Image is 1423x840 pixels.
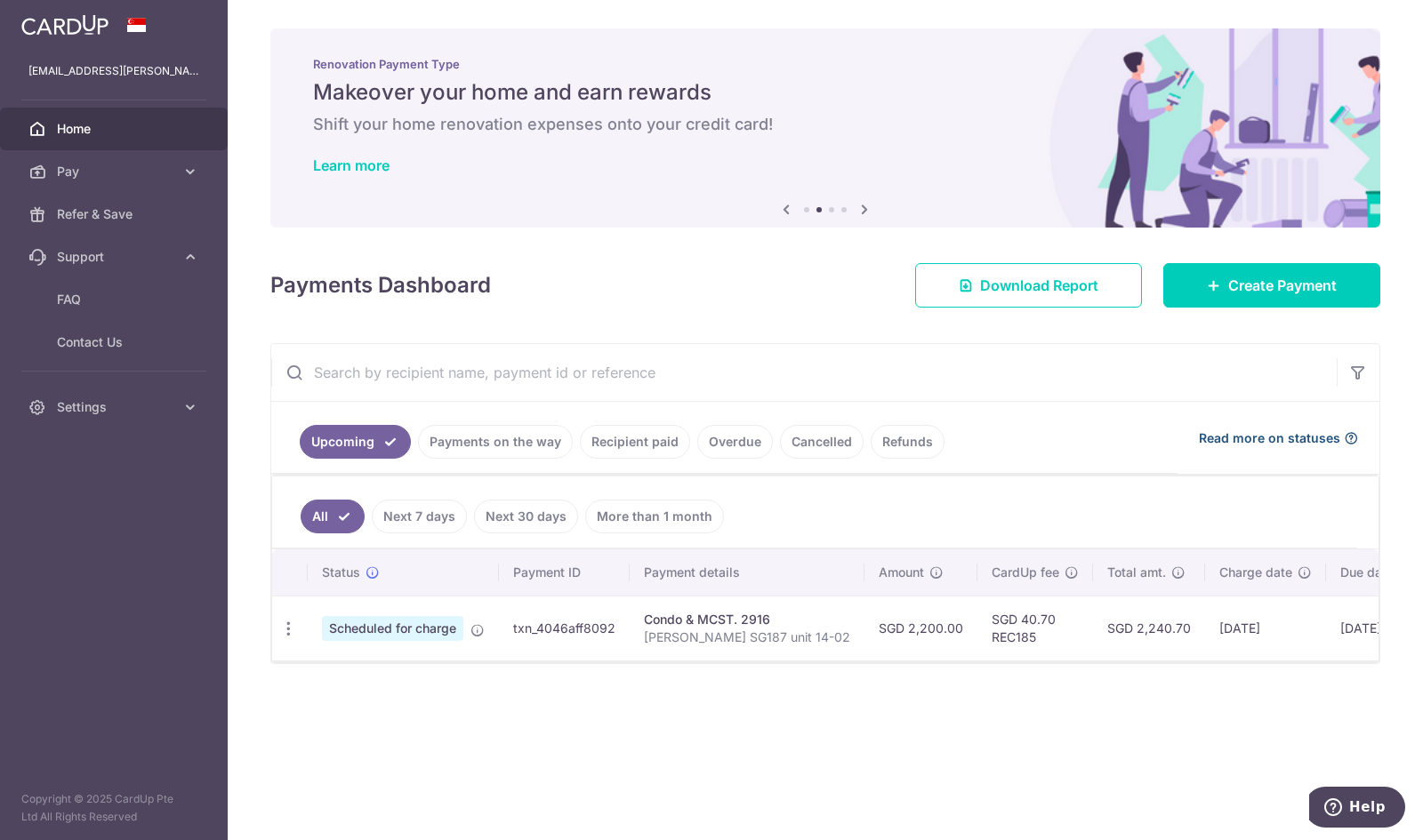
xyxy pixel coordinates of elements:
[57,291,174,308] span: FAQ
[270,28,1380,228] img: Renovation banner
[57,120,174,138] span: Home
[301,500,365,533] a: All
[871,425,945,459] a: Refunds
[980,275,1098,296] span: Download Report
[300,425,411,459] a: Upcoming
[864,596,977,660] td: SGD 2,200.00
[270,269,491,301] h4: Payments Dashboard
[57,398,174,416] span: Settings
[977,596,1093,660] td: SGD 40.70 REC185
[1107,564,1166,581] span: Total amt.
[879,564,924,581] span: Amount
[57,163,174,180] span: Pay
[1309,787,1405,831] iframe: Opens a widget where you can find more information
[1163,263,1380,308] a: Create Payment
[499,549,630,596] th: Payment ID
[992,564,1059,581] span: CardUp fee
[372,500,467,533] a: Next 7 days
[1340,564,1394,581] span: Due date
[418,425,573,459] a: Payments on the way
[28,62,199,80] p: [EMAIL_ADDRESS][PERSON_NAME][DOMAIN_NAME]
[322,564,360,581] span: Status
[915,263,1142,308] a: Download Report
[1205,596,1326,660] td: [DATE]
[780,425,864,459] a: Cancelled
[580,425,690,459] a: Recipient paid
[57,205,174,223] span: Refer & Save
[1228,275,1337,296] span: Create Payment
[499,596,630,660] td: txn_4046aff8092
[474,500,578,533] a: Next 30 days
[697,425,773,459] a: Overdue
[644,628,850,646] p: [PERSON_NAME] SG187 unit 14-02
[1219,564,1292,581] span: Charge date
[1199,429,1358,447] a: Read more on statuses
[644,611,850,628] div: Condo & MCST. 2916
[313,156,390,174] a: Learn more
[57,333,174,351] span: Contact Us
[313,57,1338,71] p: Renovation Payment Type
[1199,429,1340,447] span: Read more on statuses
[57,248,174,266] span: Support
[1093,596,1205,660] td: SGD 2,240.70
[313,78,1338,107] h5: Makeover your home and earn rewards
[322,616,463,641] span: Scheduled for charge
[630,549,864,596] th: Payment details
[271,344,1337,401] input: Search by recipient name, payment id or reference
[585,500,724,533] a: More than 1 month
[313,114,1338,135] h6: Shift your home renovation expenses onto your credit card!
[21,14,109,36] img: CardUp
